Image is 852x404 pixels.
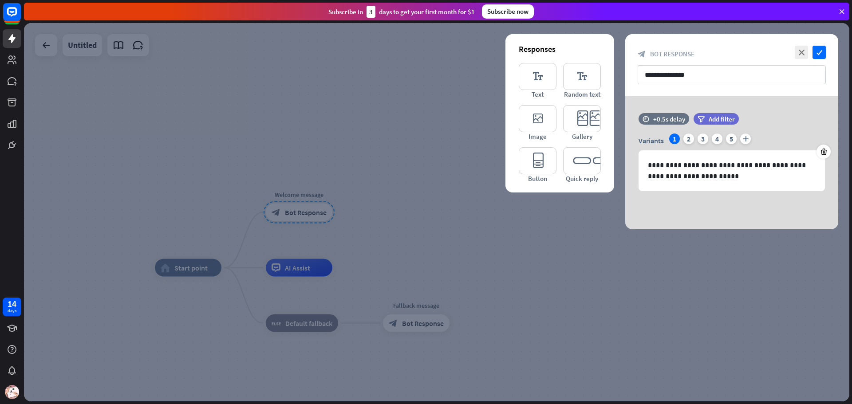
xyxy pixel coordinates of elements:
div: 14 [8,300,16,308]
a: 14 days [3,298,21,316]
span: Variants [639,136,664,145]
div: 4 [712,133,722,144]
i: plus [740,133,751,144]
div: Subscribe in days to get your first month for $1 [328,6,475,18]
button: Open LiveChat chat widget [7,4,34,30]
div: 5 [726,133,737,144]
div: 2 [683,133,694,144]
div: +0.5s delay [653,115,685,123]
div: 1 [669,133,680,144]
div: days [8,308,16,314]
i: close [795,46,808,59]
div: 3 [698,133,708,144]
span: Bot Response [650,50,694,58]
div: 3 [367,6,375,18]
div: Subscribe now [482,4,534,19]
i: time [643,116,649,122]
i: block_bot_response [638,50,646,58]
span: Add filter [709,115,735,123]
i: filter [698,116,705,122]
i: check [813,46,826,59]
